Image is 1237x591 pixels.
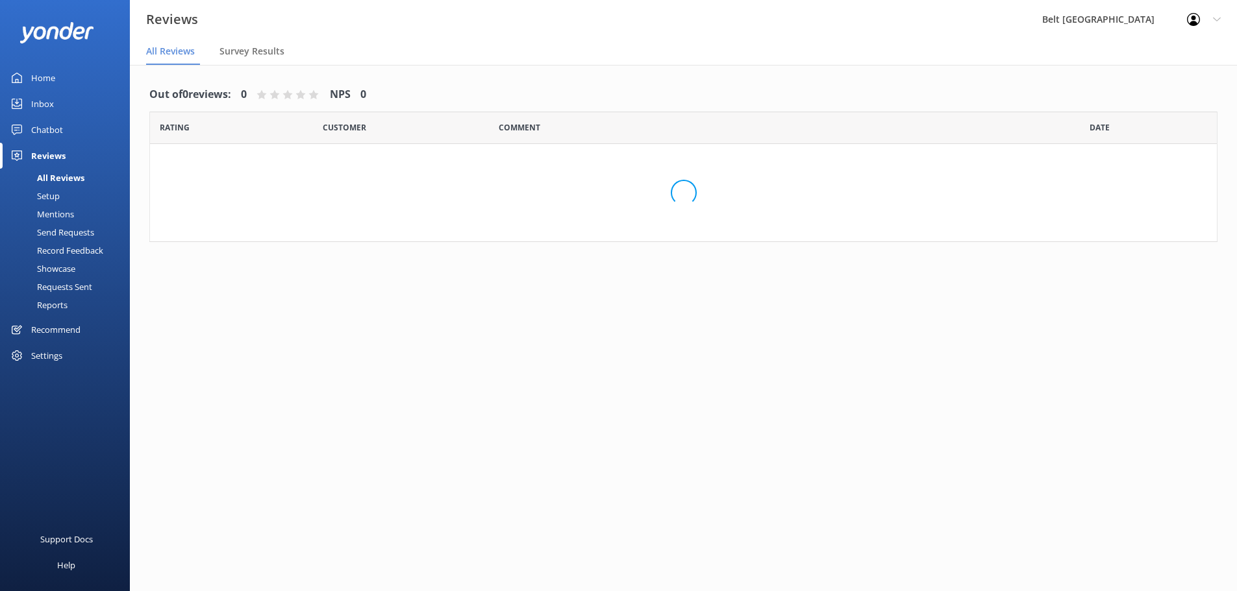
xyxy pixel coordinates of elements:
div: Help [57,552,75,578]
a: Setup [8,187,130,205]
a: Record Feedback [8,241,130,259]
h3: Reviews [146,9,198,30]
span: All Reviews [146,45,195,58]
a: Send Requests [8,223,130,241]
div: All Reviews [8,169,84,187]
div: Setup [8,187,60,205]
a: Reports [8,296,130,314]
div: Chatbot [31,117,63,143]
div: Reviews [31,143,66,169]
span: Survey Results [219,45,284,58]
span: Date [160,121,190,134]
div: Requests Sent [8,278,92,296]
div: Mentions [8,205,74,223]
a: Mentions [8,205,130,223]
div: Support Docs [40,526,93,552]
div: Settings [31,343,62,368]
a: Showcase [8,259,130,278]
span: Date [1090,121,1110,134]
div: Record Feedback [8,241,103,259]
h4: Out of 0 reviews: [149,86,231,103]
img: yonder-white-logo.png [19,22,94,43]
span: Date [323,121,366,134]
span: Question [499,121,540,134]
h4: 0 [360,86,366,103]
div: Reports [8,296,68,314]
h4: 0 [241,86,247,103]
a: All Reviews [8,169,130,187]
div: Recommend [31,317,81,343]
div: Home [31,65,55,91]
div: Send Requests [8,223,94,241]
a: Requests Sent [8,278,130,296]
div: Inbox [31,91,54,117]
div: Showcase [8,259,75,278]
h4: NPS [330,86,351,103]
